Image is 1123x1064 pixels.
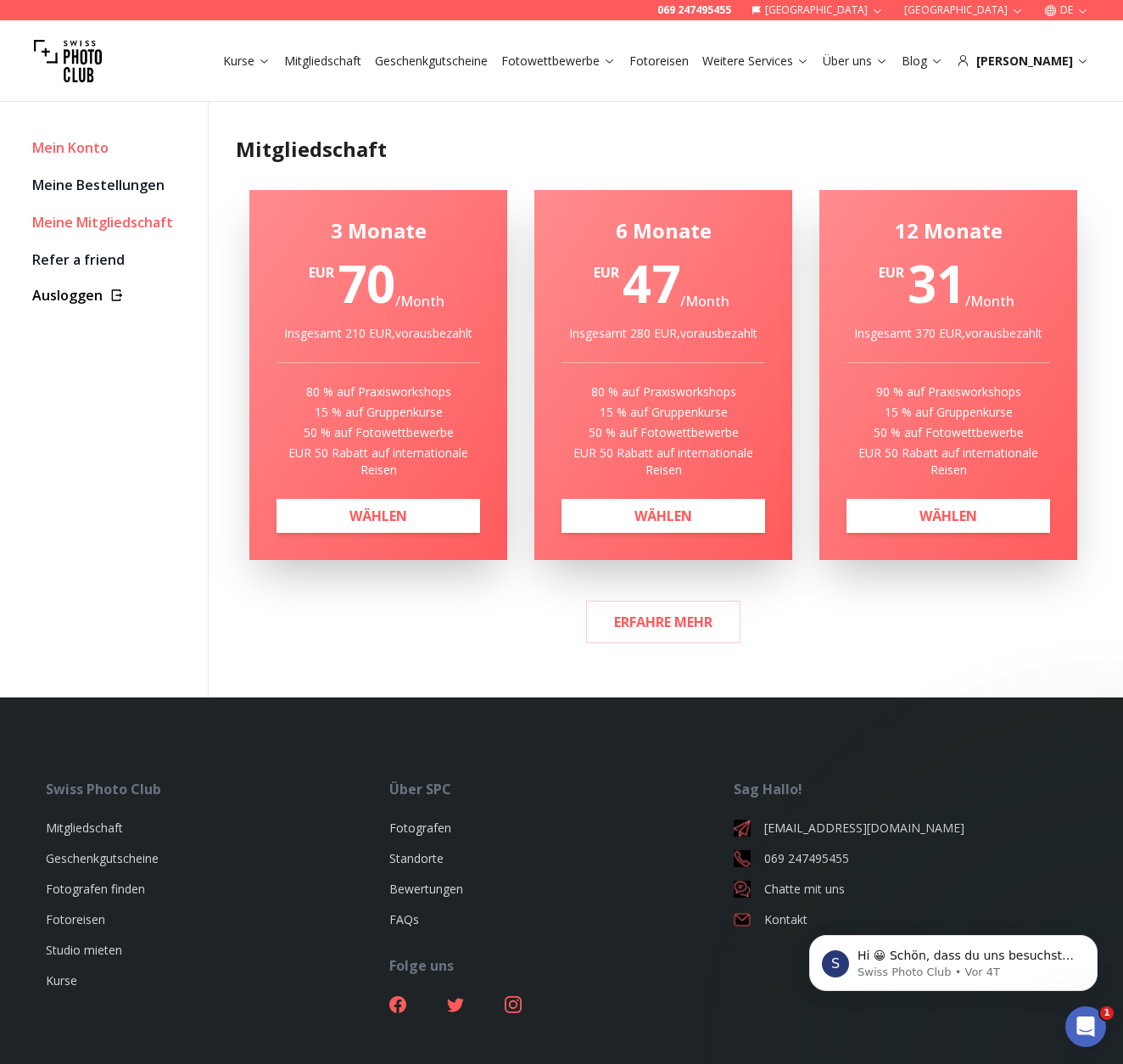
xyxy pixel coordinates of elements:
[368,49,494,73] button: Geschenkgutscheine
[561,384,765,400] p: 80 % auf Praxisworkshops
[32,173,194,197] a: Meine Bestellungen
[277,445,480,479] p: EUR 50 Rabatt auf internationale Reisen
[734,881,1077,898] a: Chatte mit uns
[501,53,616,70] a: Fotowettbewerbe
[389,955,733,976] div: Folge uns
[277,404,480,421] p: 15 % auf Gruppenkurse
[1100,1006,1114,1020] span: 1
[895,49,950,73] button: Blog
[375,53,488,70] a: Geschenkgutscheine
[623,249,680,318] span: 47
[846,325,1050,342] div: Insgesamt 370 EUR , vorausbezahlt
[879,262,904,283] span: EUR
[657,3,731,17] a: 069 247495455
[680,292,729,311] span: / Month
[284,53,361,70] a: Mitgliedschaft
[395,292,444,311] span: / Month
[846,499,1050,533] a: WÄHLEN
[561,445,765,479] p: EUR 50 Rabatt auf internationale Reisen
[46,779,389,799] div: Swiss Photo Club
[784,899,1123,1018] iframe: Intercom notifications Nachricht
[389,820,451,836] a: Fotografen
[389,881,463,897] a: Bewertungen
[34,27,102,95] img: Swiss photo club
[277,217,480,244] div: 3 Monate
[846,404,1050,421] p: 15 % auf Gruppenkurse
[902,53,943,70] a: Blog
[908,249,965,318] span: 31
[223,53,271,70] a: Kurse
[349,507,407,525] b: WÄHLEN
[277,499,480,533] a: WÄHLEN
[236,136,1091,163] h1: Mitgliedschaft
[846,445,1050,479] p: EUR 50 Rabatt auf internationale Reisen
[586,601,740,643] a: ERFAHRE MEHR
[561,325,765,342] div: Insgesamt 280 EUR , vorausbezahlt
[614,612,712,632] b: ERFAHRE MEHR
[277,49,368,73] button: Mitgliedschaft
[32,248,194,272] a: Refer a friend
[46,972,77,988] a: Kurse
[46,881,145,897] a: Fotografen finden
[561,424,765,441] p: 50 % auf Fotowettbewerbe
[734,779,1077,799] div: Sag Hallo!
[32,136,194,160] a: Mein Konto
[46,820,123,836] a: Mitgliedschaft
[216,49,277,73] button: Kurse
[823,53,888,70] a: Über uns
[32,210,194,234] div: Meine Mitgliedschaft
[561,217,765,244] div: 6 Monate
[629,53,689,70] a: Fotoreisen
[494,49,623,73] button: Fotowettbewerbe
[46,911,105,927] a: Fotoreisen
[277,384,480,400] p: 80 % auf Praxisworkshops
[1065,1006,1106,1047] iframe: Intercom live chat
[957,53,1089,70] div: [PERSON_NAME]
[919,507,977,525] b: WÄHLEN
[846,217,1050,244] div: 12 Monate
[46,850,159,866] a: Geschenkgutscheine
[46,942,122,958] a: Studio mieten
[309,262,334,283] span: EUR
[734,850,1077,867] a: 069 247495455
[816,49,895,73] button: Über uns
[389,779,733,799] div: Über SPC
[846,424,1050,441] p: 50 % auf Fotowettbewerbe
[594,262,619,283] span: EUR
[734,911,1077,928] a: Kontakt
[634,507,692,525] b: WÄHLEN
[965,292,1014,311] span: / Month
[338,249,395,318] span: 70
[277,325,480,342] div: Insgesamt 210 EUR , vorausbezahlt
[389,850,444,866] a: Standorte
[561,404,765,421] p: 15 % auf Gruppenkurse
[734,820,1077,837] a: [EMAIL_ADDRESS][DOMAIN_NAME]
[846,384,1050,400] p: 90 % auf Praxisworkshops
[623,49,696,73] button: Fotoreisen
[32,285,194,305] button: Ausloggen
[702,53,809,70] a: Weitere Services
[277,424,480,441] p: 50 % auf Fotowettbewerbe
[696,49,816,73] button: Weitere Services
[561,499,765,533] a: WÄHLEN
[389,911,419,927] a: FAQs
